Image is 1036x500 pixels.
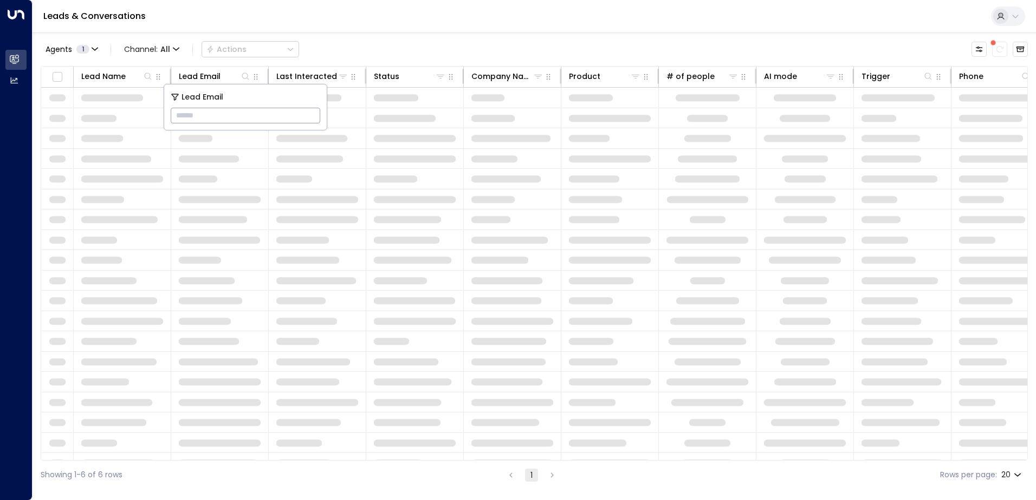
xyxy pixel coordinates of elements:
[374,70,399,83] div: Status
[862,70,890,83] div: Trigger
[972,42,987,57] button: Customize
[504,468,559,482] nav: pagination navigation
[182,91,223,103] span: Lead Email
[76,45,89,54] span: 1
[276,70,337,83] div: Last Interacted
[81,70,153,83] div: Lead Name
[160,45,170,54] span: All
[525,469,538,482] button: page 1
[959,70,983,83] div: Phone
[1013,42,1028,57] button: Archived Leads
[206,44,247,54] div: Actions
[666,70,715,83] div: # of people
[202,41,299,57] div: Button group with a nested menu
[471,70,543,83] div: Company Name
[569,70,600,83] div: Product
[276,70,348,83] div: Last Interacted
[202,41,299,57] button: Actions
[81,70,126,83] div: Lead Name
[569,70,641,83] div: Product
[374,70,446,83] div: Status
[764,70,836,83] div: AI mode
[1001,467,1024,483] div: 20
[41,42,102,57] button: Agents1
[471,70,533,83] div: Company Name
[959,70,1031,83] div: Phone
[179,70,251,83] div: Lead Email
[992,42,1007,57] span: There are new threads available. Refresh the grid to view the latest updates.
[862,70,934,83] div: Trigger
[764,70,797,83] div: AI mode
[46,45,72,53] span: Agents
[43,10,146,22] a: Leads & Conversations
[41,469,122,481] div: Showing 1-6 of 6 rows
[120,42,184,57] button: Channel:All
[940,469,997,481] label: Rows per page:
[120,42,184,57] span: Channel:
[666,70,739,83] div: # of people
[179,70,221,83] div: Lead Email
